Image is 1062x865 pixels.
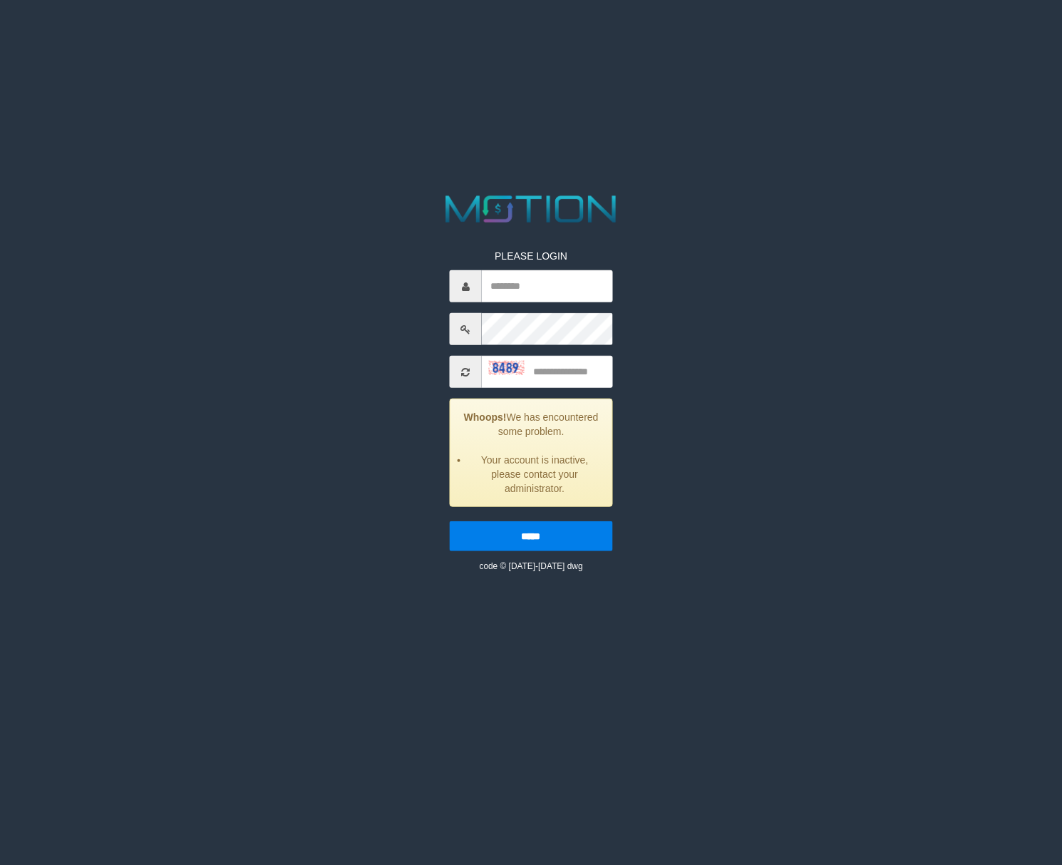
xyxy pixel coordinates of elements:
[450,399,612,507] div: We has encountered some problem.
[479,561,582,571] small: code © [DATE]-[DATE] dwg
[450,249,612,263] p: PLEASE LOGIN
[464,411,507,423] strong: Whoops!
[468,453,601,496] li: Your account is inactive, please contact your administrator.
[438,191,624,227] img: MOTION_logo.png
[489,360,525,374] img: captcha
